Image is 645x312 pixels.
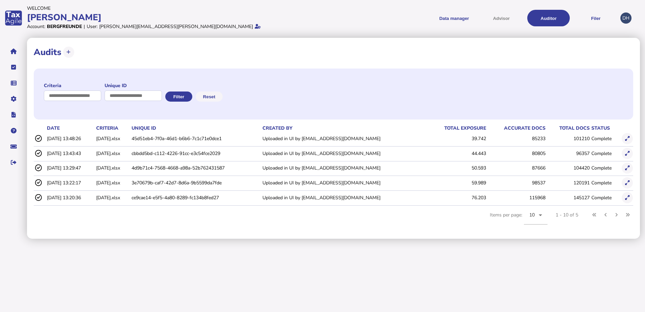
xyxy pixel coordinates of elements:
td: [DATE].xlsx [95,132,130,146]
button: Filer [574,10,617,26]
th: accurate docs [486,125,546,132]
menu: navigate products [324,10,617,26]
td: 3e70679b-caf7-42d7-8d6a-9b5599da7fde [130,176,261,190]
button: Show in modal [622,133,633,144]
td: Uploaded in UI by [EMAIL_ADDRESS][DOMAIN_NAME] [261,146,426,160]
button: Home [6,44,21,58]
button: Last page [622,209,633,220]
td: [DATE].xlsx [95,176,130,190]
td: [DATE] 13:20:36 [46,191,95,205]
button: Tasks [6,60,21,74]
td: Complete [590,176,620,190]
div: Bergfreunde [47,23,82,30]
th: date [46,125,95,132]
div: Account: [27,23,45,30]
label: Criteria [44,82,101,89]
button: Previous page [600,209,611,220]
button: Data manager [6,76,21,90]
td: Uploaded in UI by [EMAIL_ADDRESS][DOMAIN_NAME] [261,132,426,146]
button: Next page [611,209,622,220]
div: [PERSON_NAME] [27,11,320,23]
th: Criteria [95,125,130,132]
div: User: [87,23,97,30]
td: 87666 [486,161,546,175]
button: Auditor [527,10,570,26]
button: Upload transactions [63,47,74,58]
i: Email verified [255,24,261,29]
div: Welcome [27,5,320,11]
button: Sign out [6,155,21,170]
button: Filter [165,92,192,102]
td: 98537 [486,176,546,190]
td: Uploaded in UI by [EMAIL_ADDRESS][DOMAIN_NAME] [261,176,426,190]
h1: Audits [34,46,61,58]
td: [DATE].xlsx [95,146,130,160]
button: Show in modal [622,163,633,174]
td: 80805 [486,146,546,160]
div: Profile settings [620,12,632,24]
td: 120191 [546,176,590,190]
td: Complete [590,191,620,205]
button: Show in modal [622,148,633,159]
td: 44.443 [426,146,486,160]
td: 101210 [546,132,590,146]
th: total exposure [426,125,486,132]
td: [DATE] 13:29:47 [46,161,95,175]
td: 45d51eb4-7f0a-46d1-b6b6-7c1c71e0dce1 [130,132,261,146]
td: 85233 [486,132,546,146]
button: Show in modal [622,192,633,203]
td: Uploaded in UI by [EMAIL_ADDRESS][DOMAIN_NAME] [261,191,426,205]
td: cbbdd5bd-c112-4226-91cc-e3c54fce2029 [130,146,261,160]
button: Raise a support ticket [6,139,21,154]
td: Complete [590,146,620,160]
button: Help pages [6,124,21,138]
td: [DATE] 13:48:26 [46,132,95,146]
td: 96357 [546,146,590,160]
th: total docs [546,125,590,132]
button: Reset [196,92,223,102]
td: Complete [590,161,620,175]
td: 76.203 [426,191,486,205]
td: [DATE].xlsx [95,161,130,175]
button: Shows a dropdown of VAT Advisor options [480,10,523,26]
div: 1 - 10 of 5 [556,212,578,218]
button: Developer hub links [6,108,21,122]
mat-form-field: Change page size [524,206,548,232]
td: Uploaded in UI by [EMAIL_ADDRESS][DOMAIN_NAME] [261,161,426,175]
button: Show in modal [622,177,633,188]
td: ce9cae14-e5f5-4a80-8289-fc134b8fed27 [130,191,261,205]
td: [DATE] 13:43:43 [46,146,95,160]
span: 10 [529,212,535,218]
td: [DATE] 13:22:17 [46,176,95,190]
div: [PERSON_NAME][EMAIL_ADDRESS][PERSON_NAME][DOMAIN_NAME] [99,23,253,30]
th: status [590,125,620,132]
td: 145127 [546,191,590,205]
button: Manage settings [6,92,21,106]
button: First page [589,209,600,220]
td: 4d9b71c4-7568-4668-a98a-52b762431587 [130,161,261,175]
td: [DATE].xlsx [95,191,130,205]
label: Unique ID [105,82,162,89]
td: Complete [590,132,620,146]
th: Unique id [130,125,261,132]
td: 50.593 [426,161,486,175]
td: 39.742 [426,132,486,146]
td: 59.989 [426,176,486,190]
th: Created by [261,125,426,132]
td: 104420 [546,161,590,175]
div: | [84,23,85,30]
button: Shows a dropdown of Data manager options [433,10,475,26]
div: Items per page: [490,206,548,232]
td: 115968 [486,191,546,205]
